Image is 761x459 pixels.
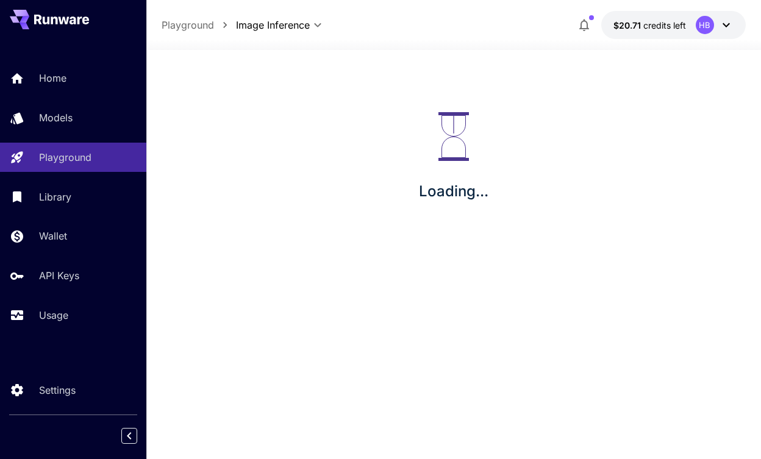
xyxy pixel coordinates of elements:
[643,20,686,30] span: credits left
[39,268,79,283] p: API Keys
[613,20,643,30] span: $20.71
[601,11,746,39] button: $20.70739HB
[39,308,68,322] p: Usage
[236,18,310,32] span: Image Inference
[162,18,236,32] nav: breadcrumb
[130,425,146,447] div: Collapse sidebar
[613,19,686,32] div: $20.70739
[121,428,137,444] button: Collapse sidebar
[39,150,91,165] p: Playground
[39,110,73,125] p: Models
[39,71,66,85] p: Home
[39,229,67,243] p: Wallet
[696,16,714,34] div: HB
[39,383,76,397] p: Settings
[162,18,214,32] a: Playground
[39,190,71,204] p: Library
[419,180,488,202] p: Loading...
